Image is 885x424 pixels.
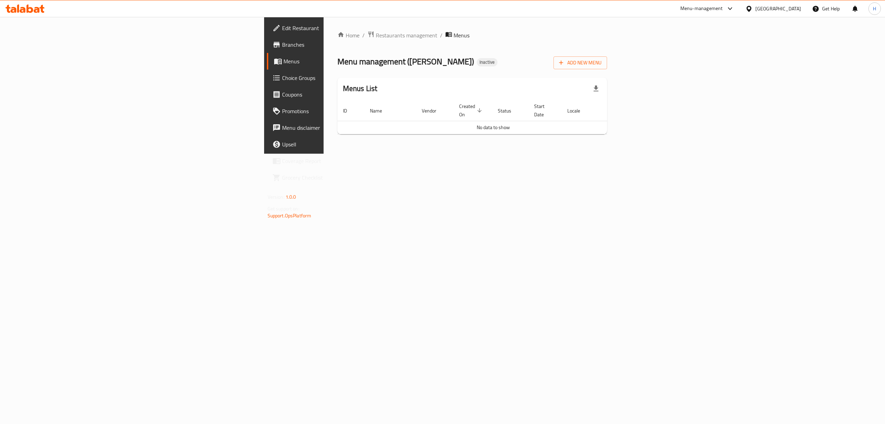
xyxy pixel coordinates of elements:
h2: Menus List [343,83,378,94]
a: Promotions [267,103,412,119]
span: Edit Restaurant [282,24,407,32]
span: Branches [282,40,407,49]
a: Coupons [267,86,412,103]
nav: breadcrumb [337,31,607,40]
span: Status [498,107,520,115]
span: Menu disclaimer [282,124,407,132]
span: H [873,5,876,12]
a: Upsell [267,136,412,153]
span: Promotions [282,107,407,115]
span: Inactive [477,59,497,65]
span: Version: [268,192,285,201]
span: Choice Groups [282,74,407,82]
span: Upsell [282,140,407,148]
span: Menu management ( [PERSON_NAME] ) [337,54,474,69]
a: Edit Restaurant [267,20,412,36]
div: [GEOGRAPHIC_DATA] [755,5,801,12]
span: Vendor [422,107,445,115]
span: Coverage Report [282,157,407,165]
span: No data to show [477,123,510,132]
span: Created On [459,102,484,119]
a: Menus [267,53,412,70]
span: Add New Menu [559,58,602,67]
div: Menu-management [680,4,723,13]
a: Coverage Report [267,153,412,169]
a: Branches [267,36,412,53]
table: enhanced table [337,100,649,134]
div: Inactive [477,58,497,66]
a: Grocery Checklist [267,169,412,186]
a: Menu disclaimer [267,119,412,136]
span: Grocery Checklist [282,173,407,182]
span: Locale [567,107,589,115]
button: Add New Menu [553,56,607,69]
a: Choice Groups [267,70,412,86]
div: Export file [588,80,604,97]
span: ID [343,107,356,115]
span: 1.0.0 [286,192,296,201]
span: Coupons [282,90,407,99]
span: Name [370,107,391,115]
span: Start Date [534,102,553,119]
th: Actions [597,100,649,121]
span: Menus [454,31,469,39]
span: Menus [283,57,407,65]
a: Support.OpsPlatform [268,211,311,220]
span: Get support on: [268,204,299,213]
li: / [440,31,442,39]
